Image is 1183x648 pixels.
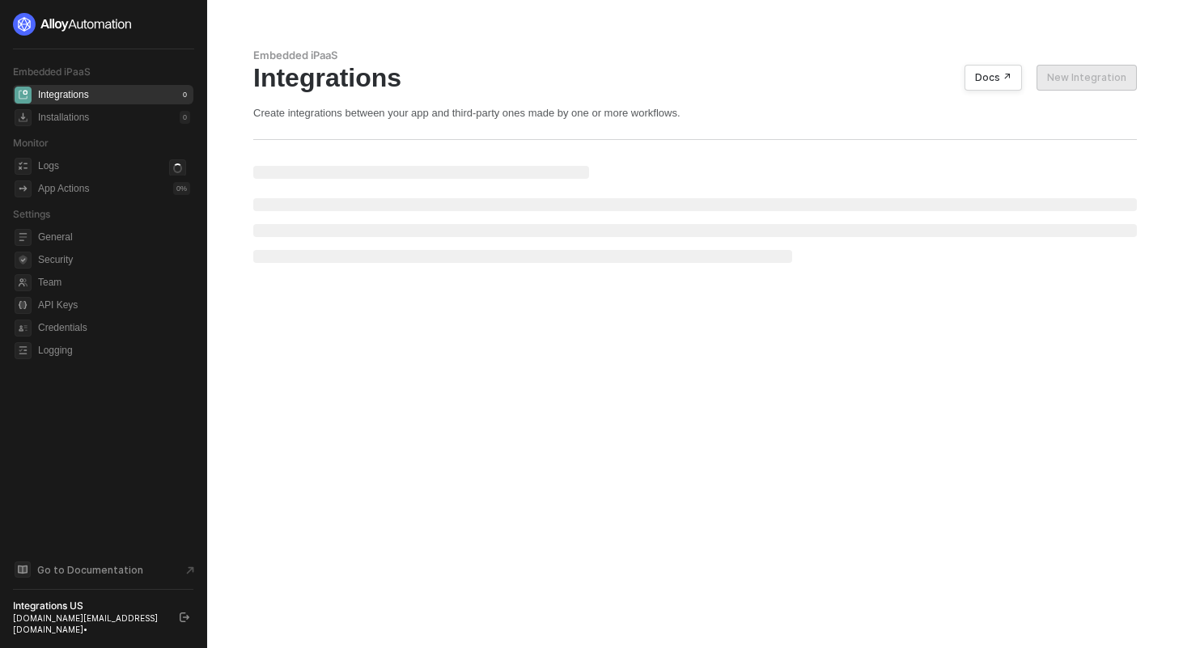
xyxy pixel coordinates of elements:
[15,342,32,359] span: logging
[13,13,133,36] img: logo
[13,13,193,36] a: logo
[38,273,190,292] span: Team
[38,88,89,102] div: Integrations
[253,62,1137,93] div: Integrations
[38,182,89,196] div: App Actions
[1037,65,1137,91] button: New Integration
[169,159,186,176] span: icon-loader
[38,295,190,315] span: API Keys
[15,274,32,291] span: team
[180,88,190,101] div: 0
[15,109,32,126] span: installations
[38,318,190,337] span: Credentials
[37,563,143,577] span: Go to Documentation
[15,252,32,269] span: security
[253,106,1137,120] div: Create integrations between your app and third-party ones made by one or more workflows.
[38,111,89,125] div: Installations
[13,208,50,220] span: Settings
[173,182,190,195] div: 0 %
[15,320,32,337] span: credentials
[13,560,194,579] a: Knowledge Base
[38,227,190,247] span: General
[13,599,165,612] div: Integrations US
[180,111,190,124] div: 0
[15,297,32,314] span: api-key
[15,229,32,246] span: general
[975,71,1011,84] div: Docs ↗
[13,612,165,635] div: [DOMAIN_NAME][EMAIL_ADDRESS][DOMAIN_NAME] •
[13,66,91,78] span: Embedded iPaaS
[965,65,1022,91] button: Docs ↗
[13,137,49,149] span: Monitor
[253,49,1137,62] div: Embedded iPaaS
[15,561,31,578] span: documentation
[15,87,32,104] span: integrations
[182,562,198,578] span: document-arrow
[180,612,189,622] span: logout
[38,250,190,269] span: Security
[38,341,190,360] span: Logging
[15,180,32,197] span: icon-app-actions
[38,159,59,173] div: Logs
[15,158,32,175] span: icon-logs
